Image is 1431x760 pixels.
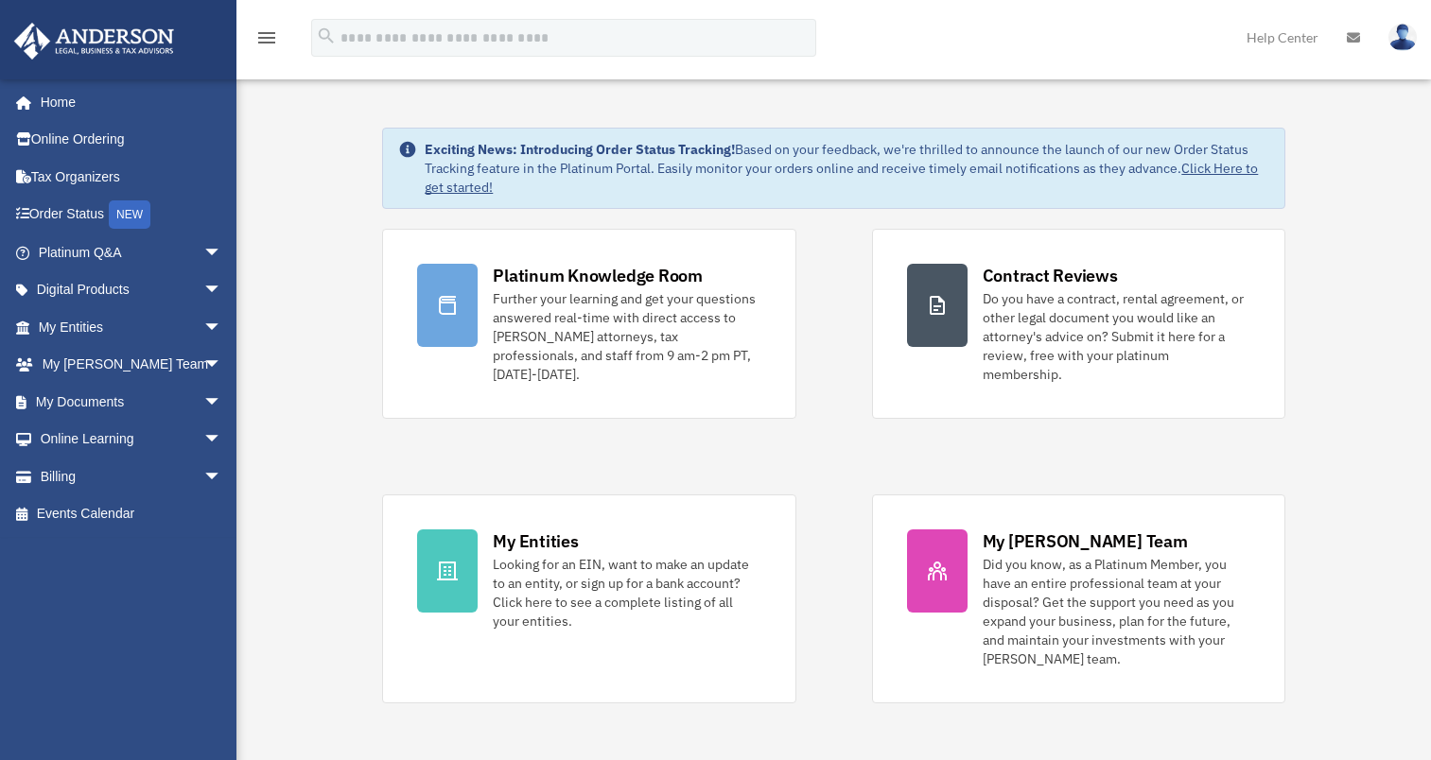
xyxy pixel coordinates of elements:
[255,33,278,49] a: menu
[425,141,735,158] strong: Exciting News: Introducing Order Status Tracking!
[382,494,795,703] a: My Entities Looking for an EIN, want to make an update to an entity, or sign up for a bank accoun...
[872,494,1285,703] a: My [PERSON_NAME] Team Did you know, as a Platinum Member, you have an entire professional team at...
[255,26,278,49] i: menu
[13,346,251,384] a: My [PERSON_NAME] Teamarrow_drop_down
[109,200,150,229] div: NEW
[13,233,251,271] a: Platinum Q&Aarrow_drop_down
[872,229,1285,419] a: Contract Reviews Do you have a contract, rental agreement, or other legal document you would like...
[425,140,1268,197] div: Based on your feedback, we're thrilled to announce the launch of our new Order Status Tracking fe...
[203,458,241,496] span: arrow_drop_down
[316,26,337,46] i: search
[13,158,251,196] a: Tax Organizers
[13,383,251,421] a: My Documentsarrow_drop_down
[983,555,1250,668] div: Did you know, as a Platinum Member, you have an entire professional team at your disposal? Get th...
[203,271,241,310] span: arrow_drop_down
[13,83,241,121] a: Home
[493,529,578,553] div: My Entities
[13,495,251,533] a: Events Calendar
[203,308,241,347] span: arrow_drop_down
[493,264,703,287] div: Platinum Knowledge Room
[203,233,241,272] span: arrow_drop_down
[493,289,760,384] div: Further your learning and get your questions answered real-time with direct access to [PERSON_NAM...
[13,196,251,234] a: Order StatusNEW
[983,289,1250,384] div: Do you have a contract, rental agreement, or other legal document you would like an attorney's ad...
[203,383,241,422] span: arrow_drop_down
[382,229,795,419] a: Platinum Knowledge Room Further your learning and get your questions answered real-time with dire...
[13,421,251,458] a: Online Learningarrow_drop_down
[13,308,251,346] a: My Entitiesarrow_drop_down
[13,271,251,309] a: Digital Productsarrow_drop_down
[13,458,251,495] a: Billingarrow_drop_down
[203,346,241,385] span: arrow_drop_down
[983,529,1188,553] div: My [PERSON_NAME] Team
[9,23,180,60] img: Anderson Advisors Platinum Portal
[493,555,760,630] div: Looking for an EIN, want to make an update to an entity, or sign up for a bank account? Click her...
[13,121,251,159] a: Online Ordering
[983,264,1118,287] div: Contract Reviews
[1388,24,1417,51] img: User Pic
[425,160,1258,196] a: Click Here to get started!
[203,421,241,459] span: arrow_drop_down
